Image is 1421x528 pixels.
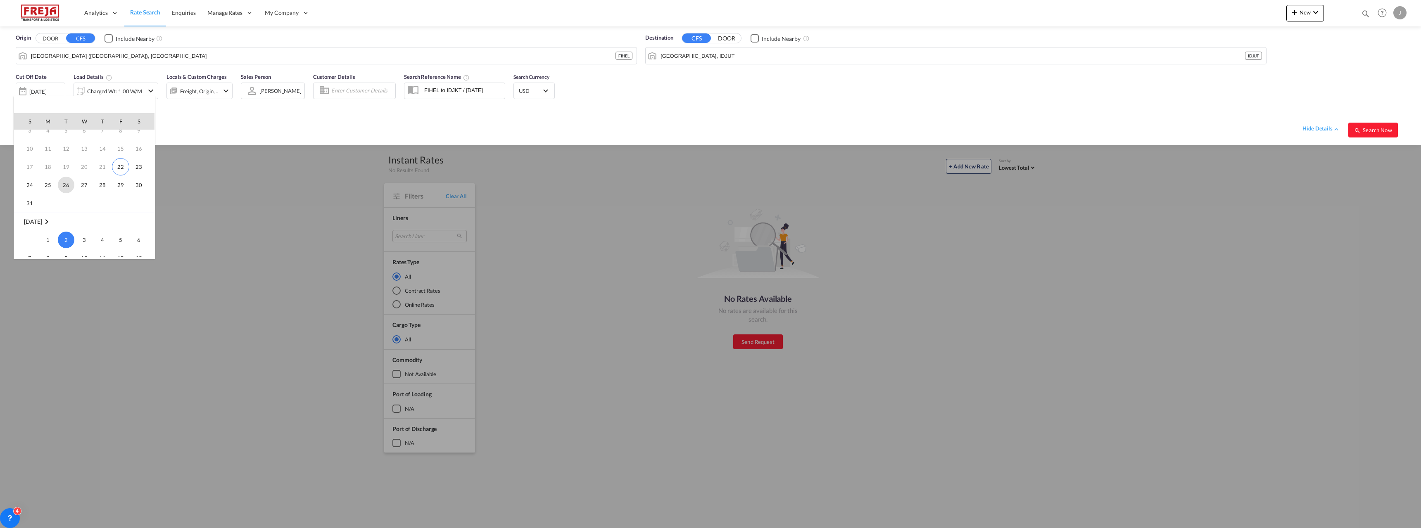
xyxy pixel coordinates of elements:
td: Friday August 22 2025 [112,158,130,176]
td: Sunday August 3 2025 [14,121,39,140]
span: 8 [40,250,56,266]
td: Saturday September 6 2025 [130,231,154,249]
td: Wednesday August 13 2025 [75,140,93,158]
span: 1 [40,232,56,248]
span: 2 [58,232,74,248]
td: Sunday August 31 2025 [14,194,39,213]
td: Sunday September 7 2025 [14,249,39,267]
td: Thursday August 21 2025 [93,158,112,176]
span: 22 [112,158,129,175]
tr: Week 1 [14,231,154,249]
span: 7 [21,250,38,266]
td: Thursday August 28 2025 [93,176,112,194]
span: 29 [112,177,129,193]
th: T [93,113,112,130]
span: 4 [94,232,111,248]
td: Tuesday August 12 2025 [57,140,75,158]
th: S [14,113,39,130]
th: M [39,113,57,130]
td: Saturday August 9 2025 [130,121,154,140]
span: 30 [131,177,147,193]
tr: Week 3 [14,140,154,158]
td: Monday August 11 2025 [39,140,57,158]
td: Thursday August 14 2025 [93,140,112,158]
tr: Week 5 [14,176,154,194]
span: 6 [131,232,147,248]
td: Saturday August 16 2025 [130,140,154,158]
td: Monday August 4 2025 [39,121,57,140]
span: 31 [21,195,38,211]
tr: Week 4 [14,158,154,176]
td: Saturday September 13 2025 [130,249,154,267]
td: Wednesday August 20 2025 [75,158,93,176]
td: Tuesday August 5 2025 [57,121,75,140]
td: Tuesday August 26 2025 [57,176,75,194]
span: 25 [40,177,56,193]
td: Monday September 1 2025 [39,231,57,249]
td: Thursday September 11 2025 [93,249,112,267]
td: Monday August 18 2025 [39,158,57,176]
td: Saturday August 23 2025 [130,158,154,176]
span: 5 [112,232,129,248]
th: T [57,113,75,130]
span: 26 [58,177,74,193]
td: Wednesday September 10 2025 [75,249,93,267]
th: S [130,113,154,130]
span: 23 [131,159,147,175]
span: 9 [58,250,74,266]
td: Sunday August 24 2025 [14,176,39,194]
span: 28 [94,177,111,193]
td: Sunday August 10 2025 [14,140,39,158]
td: Thursday August 7 2025 [93,121,112,140]
span: 3 [76,232,93,248]
tr: Week undefined [14,213,154,231]
span: 27 [76,177,93,193]
span: [DATE] [24,218,42,225]
td: Friday September 12 2025 [112,249,130,267]
td: September 2025 [14,213,154,231]
td: Tuesday September 9 2025 [57,249,75,267]
td: Tuesday September 2 2025 [57,231,75,249]
td: Monday August 25 2025 [39,176,57,194]
td: Thursday September 4 2025 [93,231,112,249]
tr: Week 6 [14,194,154,213]
td: Sunday August 17 2025 [14,158,39,176]
td: Wednesday August 27 2025 [75,176,93,194]
td: Friday August 29 2025 [112,176,130,194]
td: Friday August 15 2025 [112,140,130,158]
span: 12 [112,250,129,266]
td: Tuesday August 19 2025 [57,158,75,176]
td: Wednesday September 3 2025 [75,231,93,249]
td: Monday September 8 2025 [39,249,57,267]
tr: Week 2 [14,249,154,267]
tr: Week 2 [14,121,154,140]
span: 11 [94,250,111,266]
th: W [75,113,93,130]
th: F [112,113,130,130]
span: 24 [21,177,38,193]
td: Saturday August 30 2025 [130,176,154,194]
td: Friday September 5 2025 [112,231,130,249]
td: Wednesday August 6 2025 [75,121,93,140]
span: 13 [131,250,147,266]
md-calendar: Calendar [14,113,154,258]
td: Friday August 8 2025 [112,121,130,140]
span: 10 [76,250,93,266]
